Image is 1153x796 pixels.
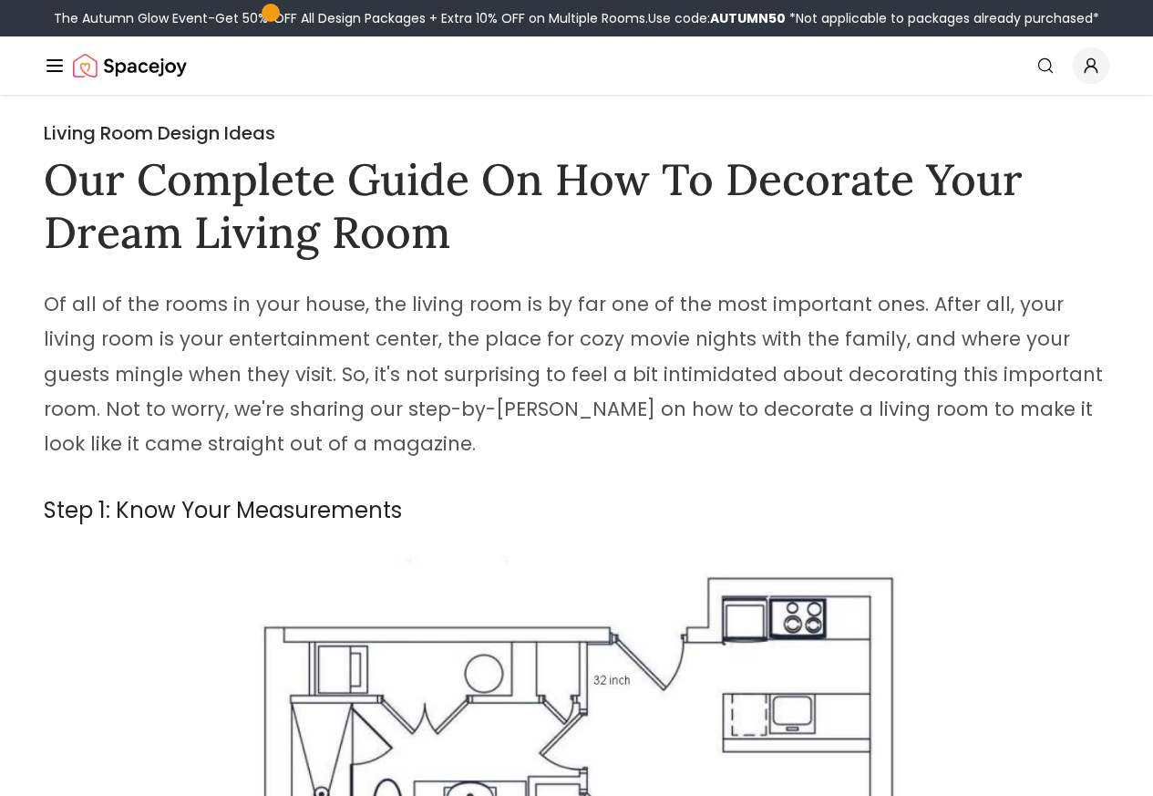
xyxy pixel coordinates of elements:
[44,291,1103,457] span: Of all of the rooms in your house, the living room is by far one of the most important ones. Afte...
[648,9,786,27] span: Use code:
[786,9,1099,27] span: *Not applicable to packages already purchased*
[44,120,1109,146] h2: Living Room Design Ideas
[73,47,187,84] a: Spacejoy
[44,495,402,525] span: Step 1: Know Your Measurements
[73,47,187,84] img: Spacejoy Logo
[710,9,786,27] b: AUTUMN50
[54,9,1099,27] div: The Autumn Glow Event-Get 50% OFF All Design Packages + Extra 10% OFF on Multiple Rooms.
[44,36,1109,95] nav: Global
[44,153,1109,258] h1: Our Complete Guide On How To Decorate Your Dream Living Room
